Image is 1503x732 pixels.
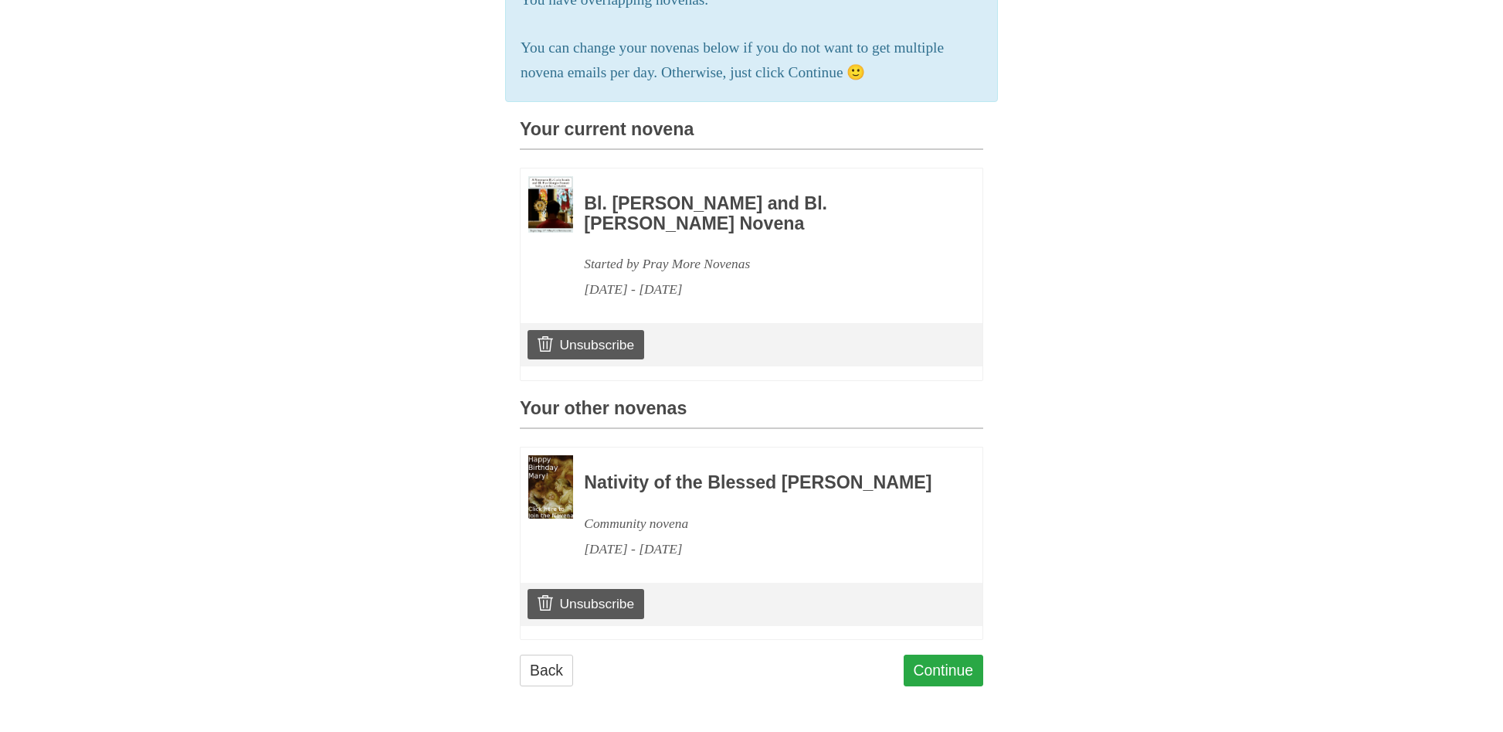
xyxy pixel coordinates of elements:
a: Back [520,655,573,686]
img: Novena image [528,176,573,233]
div: Community novena [584,511,941,536]
a: Continue [904,655,984,686]
h3: Your other novenas [520,399,983,429]
a: Unsubscribe [528,330,644,359]
div: [DATE] - [DATE] [584,277,941,302]
img: Novena image [528,455,573,519]
h3: Your current novena [520,120,983,150]
p: You can change your novenas below if you do not want to get multiple novena emails per day. Other... [521,36,982,87]
h3: Nativity of the Blessed [PERSON_NAME] [584,473,941,493]
div: Started by Pray More Novenas [584,251,941,277]
h3: Bl. [PERSON_NAME] and Bl. [PERSON_NAME] Novena [584,194,941,233]
div: [DATE] - [DATE] [584,536,941,562]
a: Unsubscribe [528,589,644,618]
